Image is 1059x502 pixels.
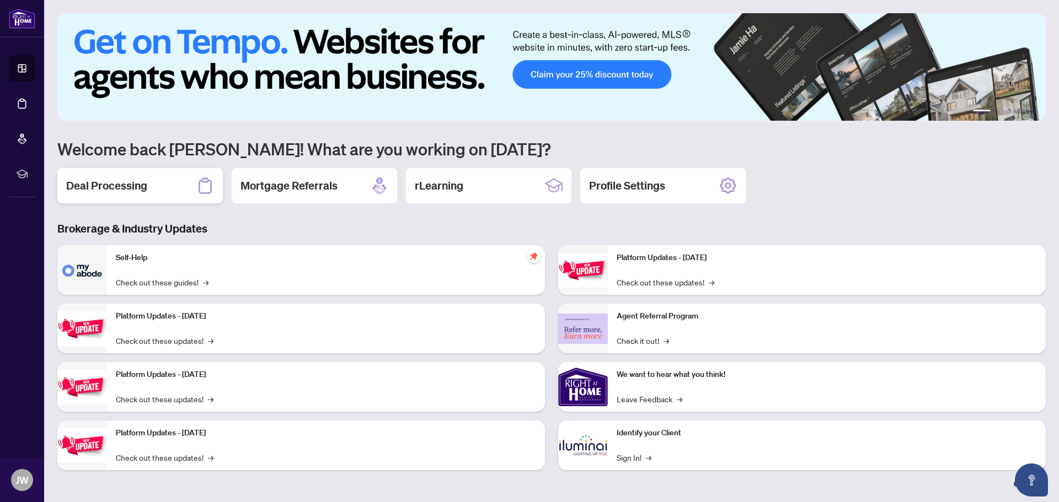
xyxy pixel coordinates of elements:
[57,13,1046,121] img: Slide 0
[116,369,536,381] p: Platform Updates - [DATE]
[57,428,107,463] img: Platform Updates - July 8, 2025
[116,451,213,463] a: Check out these updates!→
[208,451,213,463] span: →
[995,110,999,114] button: 2
[208,334,213,347] span: →
[617,334,669,347] a: Check it out!→
[677,393,682,405] span: →
[57,138,1046,159] h1: Welcome back [PERSON_NAME]! What are you working on [DATE]?
[589,178,665,193] h2: Profile Settings
[646,451,651,463] span: →
[15,472,29,488] span: JW
[558,253,608,288] img: Platform Updates - June 23, 2025
[664,334,669,347] span: →
[617,451,651,463] a: Sign In!→
[1013,110,1017,114] button: 4
[116,393,213,405] a: Check out these updates!→
[240,178,338,193] h2: Mortgage Referrals
[617,393,682,405] a: Leave Feedback→
[1004,110,1008,114] button: 3
[617,252,1037,264] p: Platform Updates - [DATE]
[1030,110,1035,114] button: 6
[57,245,107,295] img: Self-Help
[415,178,463,193] h2: rLearning
[57,221,1046,236] h3: Brokerage & Industry Updates
[208,393,213,405] span: →
[617,310,1037,322] p: Agent Referral Program
[558,420,608,470] img: Identify your Client
[617,427,1037,439] p: Identify your Client
[617,276,714,288] a: Check out these updates!→
[709,276,714,288] span: →
[9,8,35,29] img: logo
[116,427,536,439] p: Platform Updates - [DATE]
[1015,463,1048,496] button: Open asap
[116,252,536,264] p: Self-Help
[558,314,608,344] img: Agent Referral Program
[116,276,208,288] a: Check out these guides!→
[617,369,1037,381] p: We want to hear what you think!
[116,310,536,322] p: Platform Updates - [DATE]
[66,178,147,193] h2: Deal Processing
[1021,110,1026,114] button: 5
[203,276,208,288] span: →
[558,362,608,412] img: We want to hear what you think!
[57,370,107,404] img: Platform Updates - July 21, 2025
[57,311,107,346] img: Platform Updates - September 16, 2025
[973,110,991,114] button: 1
[116,334,213,347] a: Check out these updates!→
[527,250,541,263] span: pushpin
